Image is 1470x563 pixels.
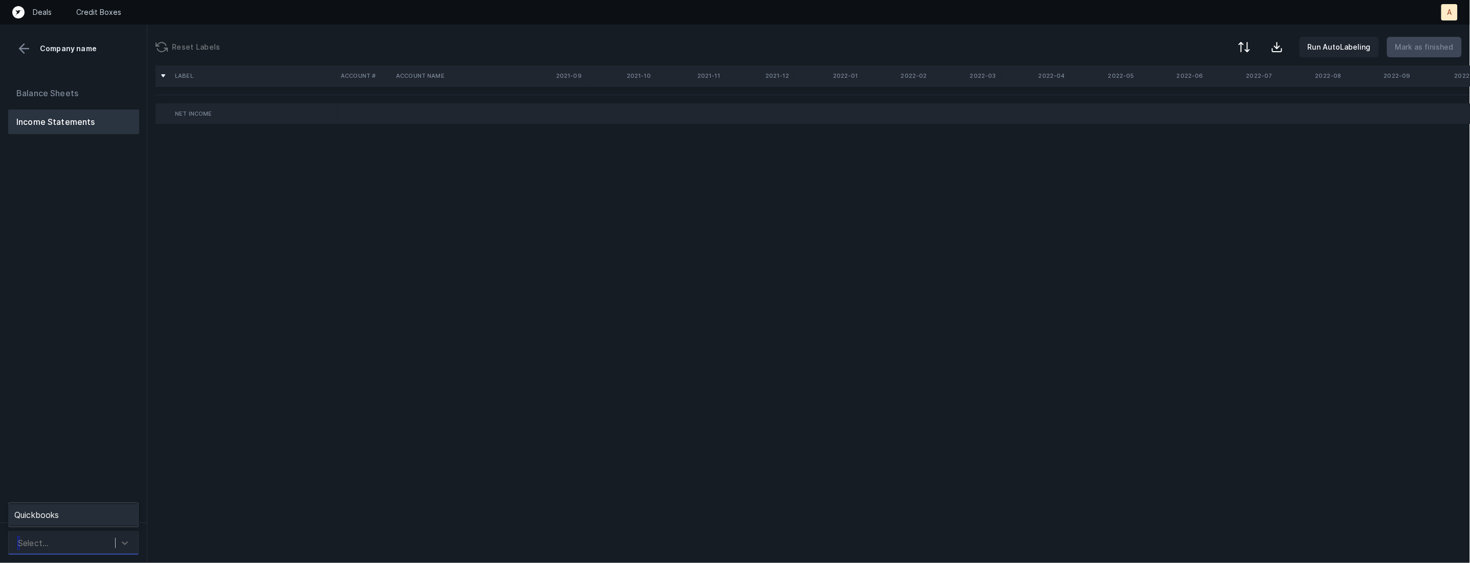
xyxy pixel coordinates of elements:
th: 2021-10 [586,66,655,86]
td: Net Income [171,103,337,124]
th: 2022-08 [1277,66,1346,86]
div: Company name [8,41,139,56]
button: Mark as finished [1387,37,1462,57]
th: 2022-02 [862,66,931,86]
th: 2022-04 [1000,66,1069,86]
th: 2022-06 [1138,66,1208,86]
th: 2022-01 [793,66,862,86]
button: Run AutoLabeling [1300,37,1379,57]
a: Deals [33,7,52,17]
div: Quickbooks [8,505,139,525]
a: Credit Boxes [76,7,121,17]
th: 2021-11 [655,66,724,86]
th: 2022-09 [1346,66,1415,86]
p: Run AutoLabeling [1308,41,1371,53]
th: Label [171,66,337,86]
th: 2022-05 [1069,66,1138,86]
th: 2021-12 [724,66,793,86]
button: Income Statements [8,110,139,134]
button: A [1441,4,1458,20]
th: 2021-09 [517,66,586,86]
th: 2022-03 [931,66,1000,86]
button: Balance Sheets [8,81,139,105]
th: 2022-07 [1208,66,1277,86]
th: Account Name [392,66,517,86]
div: Select... [18,537,49,549]
p: Mark as finished [1395,41,1454,53]
p: A [1447,7,1452,17]
th: Account # [337,66,392,86]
